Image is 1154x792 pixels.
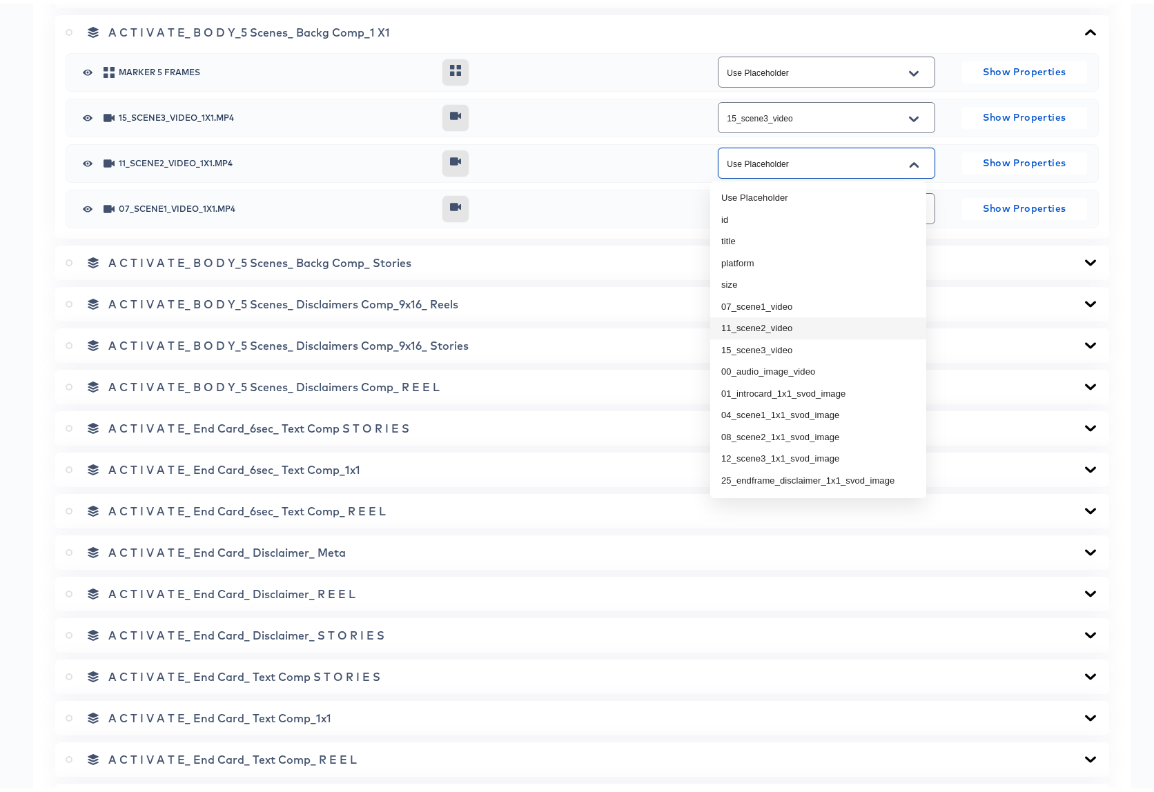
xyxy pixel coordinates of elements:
span: 07_scene1_video_1x1.mp4 [119,201,431,210]
button: Open [903,105,924,127]
li: size [710,270,926,293]
li: Use Placeholder [710,184,926,206]
li: 00_audio_image_video [710,357,926,379]
span: A C T I V A T E_ End Card_ Disclaimer_ S T O R I E S [108,625,384,639]
button: Close [903,150,924,172]
span: marker 5 Frames [119,65,431,73]
span: Show Properties [968,197,1082,214]
span: 15_scene3_video_1x1.mp4 [119,110,431,119]
span: Show Properties [968,151,1082,168]
span: 11_scene2_video_1x1.mp4 [119,156,431,164]
button: Show Properties [962,149,1087,171]
button: Show Properties [962,195,1087,217]
li: title [710,227,926,249]
li: id [710,206,926,228]
span: A C T I V A T E_ End Card_6sec_ Text Comp S T O R I E S [108,418,409,432]
span: A C T I V A T E_ End Card_ Disclaimer_ Meta [108,542,346,556]
span: A C T I V A T E_ B O D Y_5 Scenes_ Backg Comp_1 X1 [108,22,390,36]
span: A C T I V A T E_ B O D Y_5 Scenes_ Disclaimers Comp_9x16_ Reels [108,294,458,308]
span: A C T I V A T E_ End Card_ Text Comp_ R E E L [108,749,357,763]
span: A C T I V A T E_ B O D Y_5 Scenes_ Disclaimers Comp_ R E E L [108,377,440,390]
li: 12_scene3_1x1_svod_image [710,444,926,466]
li: 07_scene1_video [710,293,926,315]
li: 15_scene3_video [710,336,926,358]
li: platform [710,249,926,271]
span: Show Properties [968,60,1082,77]
span: A C T I V A T E_ End Card_ Text Comp_1x1 [108,708,331,722]
li: 01_introcard_9x16stories_svod_image [710,488,926,510]
span: A C T I V A T E_ B O D Y_5 Scenes_ Disclaimers Comp_9x16_ Stories [108,335,469,349]
li: 08_scene2_1x1_svod_image [710,423,926,445]
span: A C T I V A T E_ End Card_ Disclaimer_ R E E L [108,584,355,597]
li: 04_scene1_1x1_svod_image [710,401,926,423]
span: A C T I V A T E_ End Card_6sec_ Text Comp_ R E E L [108,501,386,515]
span: A C T I V A T E_ End Card_6sec_ Text Comp_1x1 [108,459,360,473]
span: Show Properties [968,106,1082,123]
button: Open [903,59,924,81]
button: Show Properties [962,58,1087,80]
span: A C T I V A T E_ B O D Y_5 Scenes_ Backg Comp_ Stories [108,253,411,266]
li: 01_introcard_1x1_svod_image [710,379,926,402]
button: Show Properties [962,103,1087,126]
li: 11_scene2_video [710,314,926,336]
span: A C T I V A T E_ End Card_ Text Comp S T O R I E S [108,666,380,680]
li: 25_endframe_disclaimer_1x1_svod_image [710,466,926,488]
